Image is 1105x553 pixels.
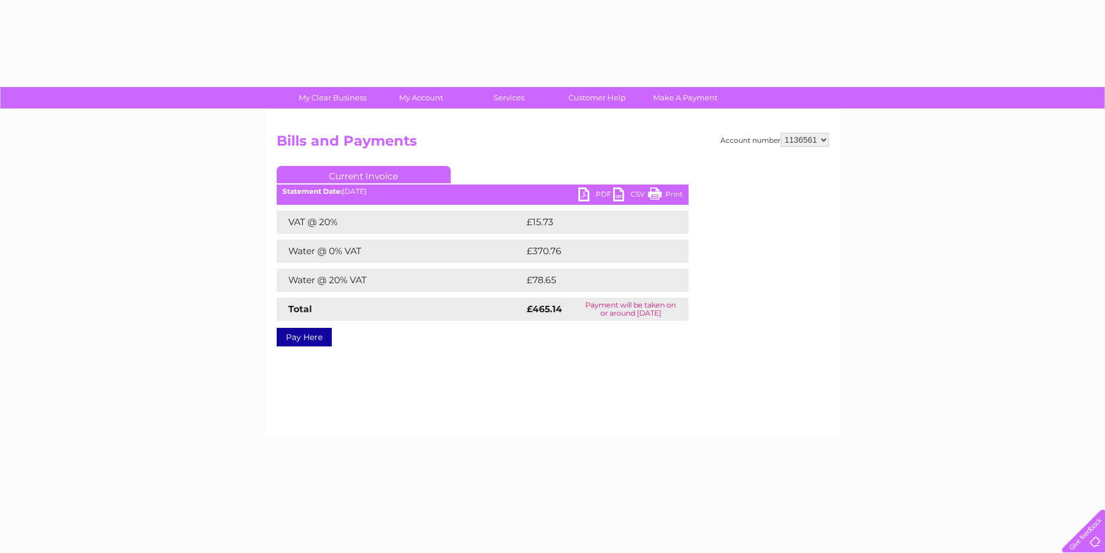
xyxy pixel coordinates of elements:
[277,133,829,155] h2: Bills and Payments
[285,87,381,109] a: My Clear Business
[277,211,524,234] td: VAT @ 20%
[527,303,562,315] strong: £465.14
[277,269,524,292] td: Water @ 20% VAT
[720,133,829,147] div: Account number
[637,87,733,109] a: Make A Payment
[613,187,648,204] a: CSV
[648,187,683,204] a: Print
[277,166,451,183] a: Current Invoice
[573,298,689,321] td: Payment will be taken on or around [DATE]
[277,328,332,346] a: Pay Here
[277,187,689,196] div: [DATE]
[461,87,557,109] a: Services
[288,303,312,315] strong: Total
[524,240,668,263] td: £370.76
[524,211,664,234] td: £15.73
[578,187,613,204] a: PDF
[373,87,469,109] a: My Account
[277,240,524,263] td: Water @ 0% VAT
[524,269,665,292] td: £78.65
[282,187,342,196] b: Statement Date:
[549,87,645,109] a: Customer Help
